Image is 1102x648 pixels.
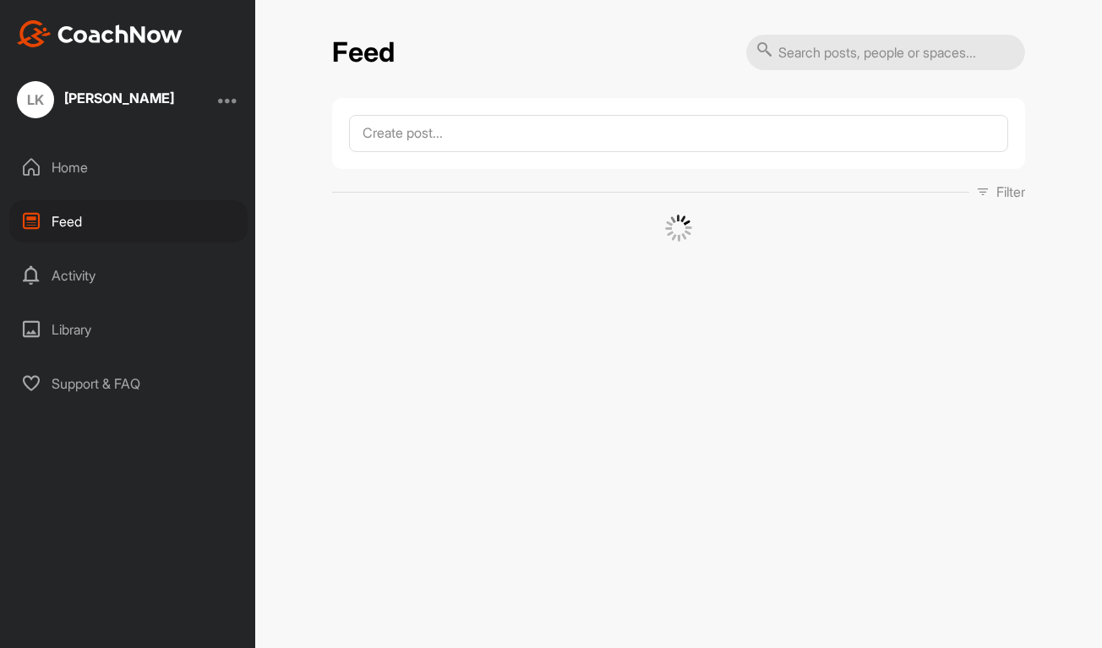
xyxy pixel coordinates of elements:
[9,308,248,351] div: Library
[665,215,692,242] img: G6gVgL6ErOh57ABN0eRmCEwV0I4iEi4d8EwaPGI0tHgoAbU4EAHFLEQAh+QQFCgALACwIAA4AGAASAAAEbHDJSesaOCdk+8xg...
[64,91,174,105] div: [PERSON_NAME]
[17,20,183,47] img: CoachNow
[9,146,248,188] div: Home
[746,35,1025,70] input: Search posts, people or spaces...
[332,36,395,69] h2: Feed
[9,254,248,297] div: Activity
[9,362,248,405] div: Support & FAQ
[9,200,248,242] div: Feed
[996,182,1025,202] p: Filter
[17,81,54,118] div: LK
